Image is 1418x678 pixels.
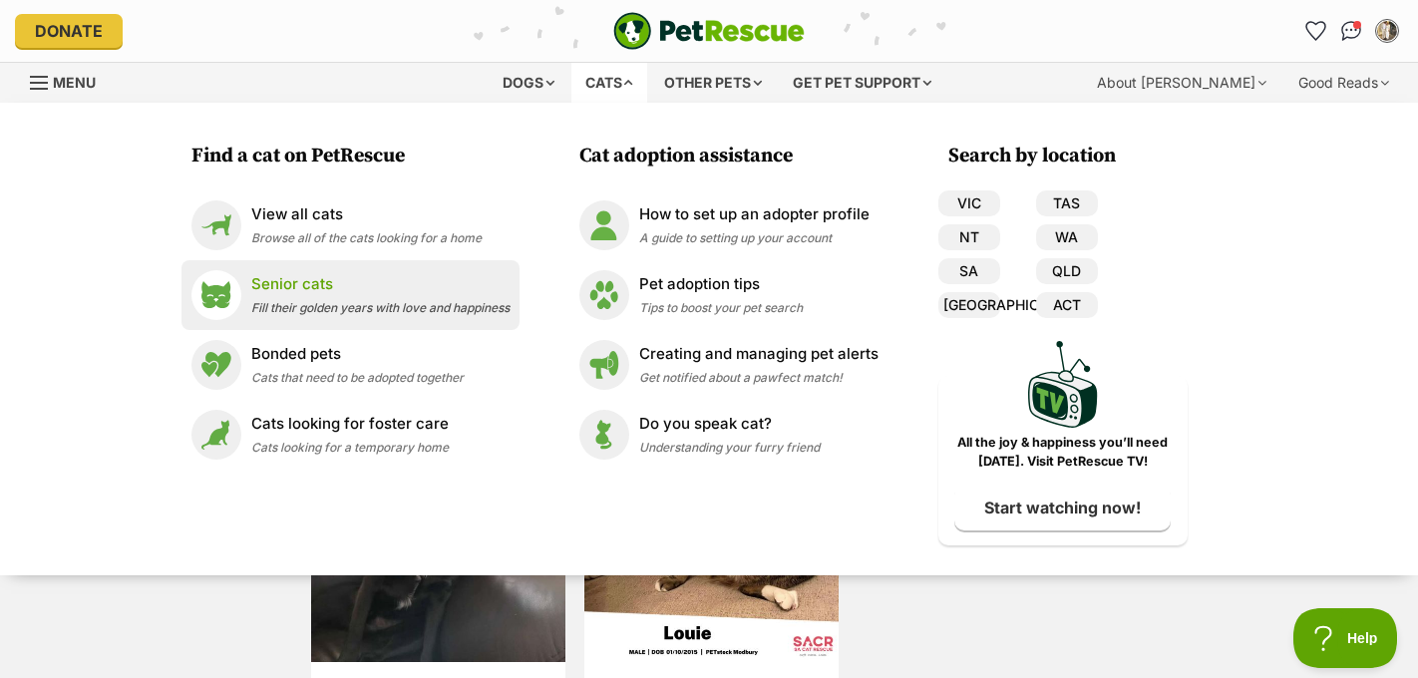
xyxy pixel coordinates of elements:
span: Menu [53,74,96,91]
p: Senior cats [251,273,510,296]
span: Get notified about a pawfect match! [639,370,843,385]
span: Cats that need to be adopted together [251,370,464,385]
h3: Search by location [948,143,1188,170]
img: PetRescue TV logo [1028,341,1098,428]
div: Get pet support [779,63,945,103]
p: Creating and managing pet alerts [639,343,879,366]
p: Pet adoption tips [639,273,803,296]
img: Do you speak cat? [579,410,629,460]
a: Adopted [584,647,839,667]
span: Understanding your furry friend [639,440,820,455]
a: WA [1036,224,1098,250]
a: Menu [30,63,110,99]
img: Pet adoption tips [579,270,629,320]
img: How to set up an adopter profile [579,200,629,250]
div: About [PERSON_NAME] [1083,63,1280,103]
ul: Account quick links [1299,15,1403,47]
img: Grace Moriarty profile pic [1377,21,1397,41]
a: SA [938,258,1000,284]
iframe: Help Scout Beacon - Open [1293,608,1398,668]
img: Cats looking for foster care [191,410,241,460]
div: Cats [571,63,647,103]
img: Creating and managing pet alerts [579,340,629,390]
a: View all cats View all cats Browse all of the cats looking for a home [191,200,510,250]
a: Bonded pets Bonded pets Cats that need to be adopted together [191,340,510,390]
a: Creating and managing pet alerts Creating and managing pet alerts Get notified about a pawfect ma... [579,340,879,390]
p: Bonded pets [251,343,464,366]
a: ACT [1036,292,1098,318]
a: [GEOGRAPHIC_DATA] [938,292,1000,318]
img: View all cats [191,200,241,250]
img: Senior cats [191,270,241,320]
a: Cats looking for foster care Cats looking for foster care Cats looking for a temporary home [191,410,510,460]
a: Senior cats Senior cats Fill their golden years with love and happiness [191,270,510,320]
span: A guide to setting up your account [639,230,832,245]
a: NT [938,224,1000,250]
h3: Cat adoption assistance [579,143,888,170]
a: VIC [938,190,1000,216]
div: Dogs [489,63,568,103]
div: Good Reads [1284,63,1403,103]
span: Fill their golden years with love and happiness [251,300,510,315]
div: Other pets [650,63,776,103]
img: Bonded pets [191,340,241,390]
a: Pet adoption tips Pet adoption tips Tips to boost your pet search [579,270,879,320]
h3: Find a cat on PetRescue [191,143,520,170]
a: Favourites [1299,15,1331,47]
span: Tips to boost your pet search [639,300,803,315]
p: Cats looking for foster care [251,413,449,436]
p: All the joy & happiness you’ll need [DATE]. Visit PetRescue TV! [953,434,1173,472]
a: Start watching now! [954,485,1171,530]
p: Do you speak cat? [639,413,820,436]
button: My account [1371,15,1403,47]
span: Cats looking for a temporary home [251,440,449,455]
a: QLD [1036,258,1098,284]
a: Conversations [1335,15,1367,47]
a: PetRescue [613,12,805,50]
span: Browse all of the cats looking for a home [251,230,482,245]
p: View all cats [251,203,482,226]
a: TAS [1036,190,1098,216]
a: How to set up an adopter profile How to set up an adopter profile A guide to setting up your account [579,200,879,250]
p: How to set up an adopter profile [639,203,870,226]
a: Do you speak cat? Do you speak cat? Understanding your furry friend [579,410,879,460]
img: chat-41dd97257d64d25036548639549fe6c8038ab92f7586957e7f3b1b290dea8141.svg [1341,21,1362,41]
a: Donate [15,14,123,48]
img: logo-e224e6f780fb5917bec1dbf3a21bbac754714ae5b6737aabdf751b685950b380.svg [613,12,805,50]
